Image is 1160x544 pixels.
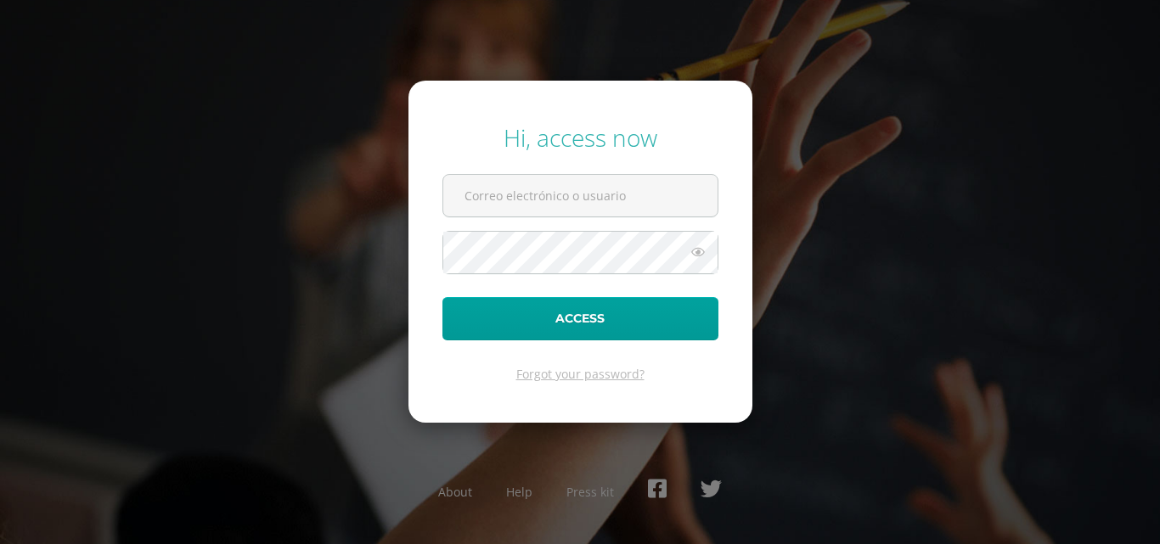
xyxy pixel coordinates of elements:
[438,484,472,500] a: About
[442,121,718,154] div: Hi, access now
[443,175,718,216] input: Correo electrónico o usuario
[442,297,718,340] button: Access
[506,484,532,500] a: Help
[566,484,614,500] a: Press kit
[516,366,645,382] a: Forgot your password?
